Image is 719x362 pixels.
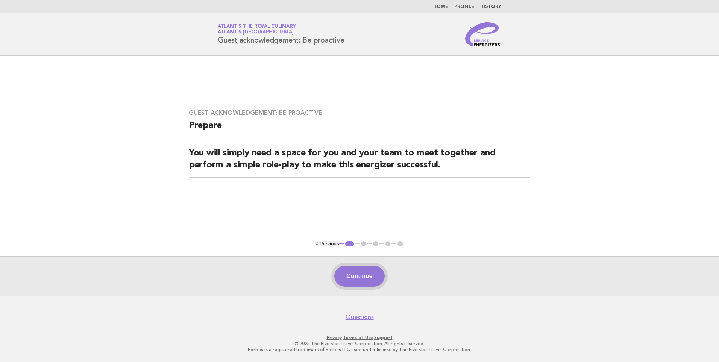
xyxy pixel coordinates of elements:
a: Profile [454,5,474,9]
button: 1 [344,240,355,248]
a: History [480,5,501,9]
a: Privacy [327,335,342,340]
span: Atlantis [GEOGRAPHIC_DATA] [218,30,294,35]
a: Home [433,5,448,9]
h1: Guest acknowledgement: Be proactive [218,24,344,44]
a: Support [374,335,393,340]
p: · · [129,335,590,341]
h2: You will simply need a space for you and your team to meet together and perform a simple role-pla... [189,147,530,178]
img: Service Energizers [465,22,501,46]
p: © 2025 The Five Star Travel Corporation. All rights reserved. [129,341,590,347]
button: < Previous [315,241,339,246]
h2: Prepare [189,120,530,138]
button: Continue [334,266,384,287]
a: Questions [346,313,374,321]
a: Terms of Use [343,335,373,340]
a: Atlantis the Royal CulinaryAtlantis [GEOGRAPHIC_DATA] [218,24,296,35]
p: Forbes is a registered trademark of Forbes LLC used under license by The Five Star Travel Corpora... [129,347,590,353]
h3: Guest acknowledgement: Be proactive [189,109,530,117]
